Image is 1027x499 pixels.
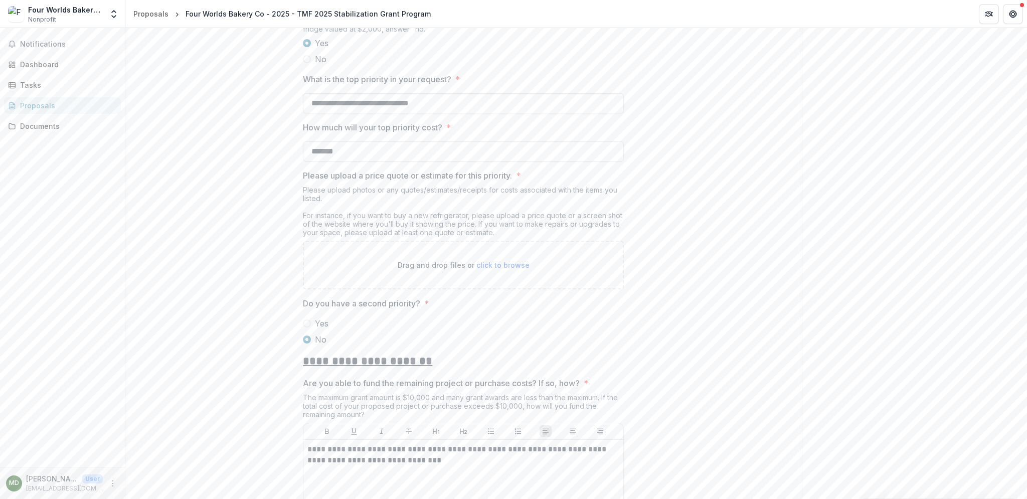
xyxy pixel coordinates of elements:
div: Proposals [20,100,113,111]
button: Open entity switcher [107,4,121,24]
div: Documents [20,121,113,131]
button: Partners [979,4,999,24]
img: Four Worlds Bakery Co [8,6,24,22]
span: Nonprofit [28,15,56,24]
span: No [315,334,326,346]
nav: breadcrumb [129,7,435,21]
button: Heading 2 [457,425,469,437]
button: Heading 1 [430,425,442,437]
div: Please upload photos or any quotes/estimates/receipts for costs associated with the items you lis... [303,186,624,241]
div: Proposals [133,9,168,19]
span: No [315,53,326,65]
div: Four Worlds Bakery Co [28,5,103,15]
button: Bullet List [485,425,497,437]
p: Are you able to fund the remaining project or purchase costs? If so, how? [303,377,580,389]
p: Please upload a price quote or estimate for this priority. [303,170,512,182]
div: Four Worlds Bakery Co - 2025 - TMF 2025 Stabilization Grant Program [186,9,431,19]
p: User [82,474,103,483]
p: How much will your top priority cost? [303,121,442,133]
div: The maximum grant amount is $10,000 and many grant awards are less than the maximum. If the total... [303,393,624,423]
button: Get Help [1003,4,1023,24]
button: Align Left [540,425,552,437]
a: Tasks [4,77,121,93]
span: click to browse [476,261,530,269]
button: More [107,477,119,489]
button: Strike [403,425,415,437]
span: Yes [315,37,328,49]
span: Notifications [20,40,117,49]
p: [PERSON_NAME] [26,473,78,484]
a: Documents [4,118,121,134]
div: Michael Dolich [9,480,19,486]
p: What is the top priority in your request? [303,73,451,85]
a: Proposals [129,7,173,21]
button: Underline [348,425,360,437]
button: Notifications [4,36,121,52]
div: Tasks [20,80,113,90]
button: Align Right [594,425,606,437]
button: Align Center [567,425,579,437]
p: [EMAIL_ADDRESS][DOMAIN_NAME] [26,484,103,493]
span: Yes [315,317,328,329]
p: Drag and drop files or [398,260,530,270]
div: Dashboard [20,59,113,70]
a: Dashboard [4,56,121,73]
button: Italicize [376,425,388,437]
a: Proposals [4,97,121,114]
button: Bold [321,425,333,437]
button: Ordered List [512,425,524,437]
p: Do you have a second priority? [303,297,420,309]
